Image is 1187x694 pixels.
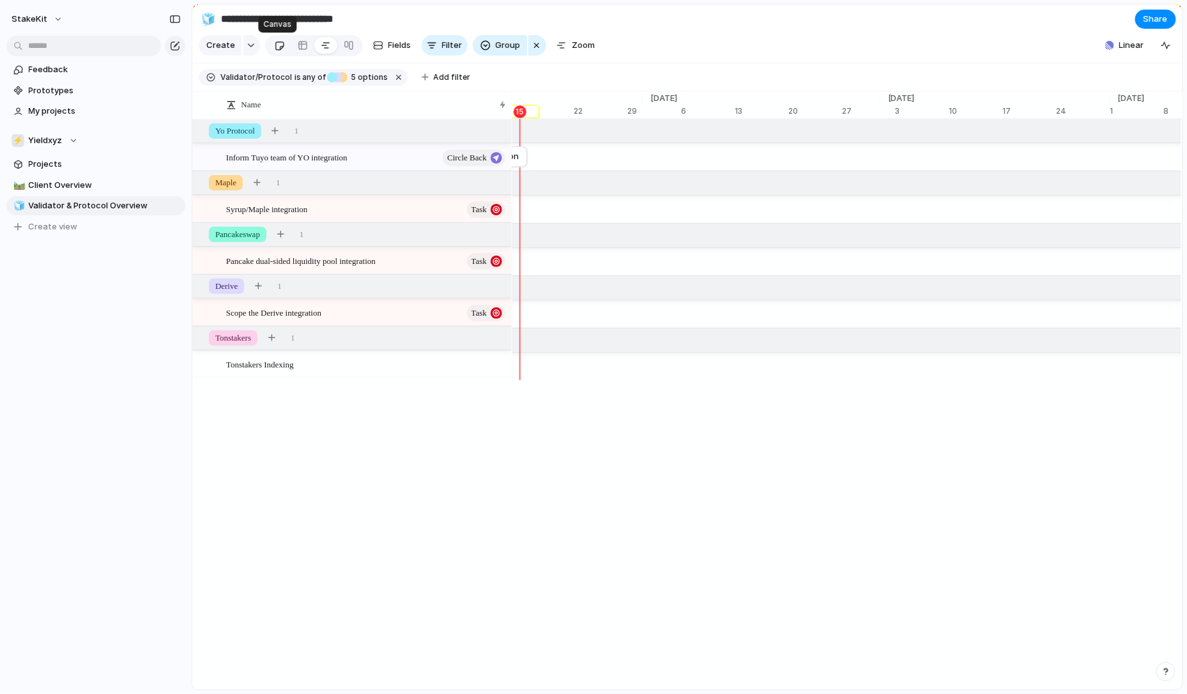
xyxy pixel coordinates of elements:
[295,125,299,137] span: 1
[514,105,526,118] div: 15
[368,35,417,56] button: Fields
[277,280,282,293] span: 1
[496,39,521,52] span: Group
[291,332,295,344] span: 1
[327,70,391,84] button: 5 options
[259,16,297,33] div: Canvas
[422,35,468,56] button: Filter
[199,35,241,56] button: Create
[643,92,685,105] span: [DATE]
[215,280,238,293] span: Derive
[292,70,328,84] button: isany of
[388,39,411,52] span: Fields
[467,253,505,270] button: Task
[29,134,63,147] span: Yieldxyz
[29,199,181,212] span: Validator & Protocol Overview
[6,9,70,29] button: StakeKit
[443,150,505,166] button: Circle Back
[6,102,185,121] a: My projects
[6,217,185,236] button: Create view
[215,332,251,344] span: Tonstakers
[215,228,260,241] span: Pancakeswap
[1110,105,1164,117] div: 1
[551,35,600,56] button: Zoom
[226,305,321,320] span: Scope the Derive integration
[11,134,24,147] div: ⚡
[29,105,181,118] span: My projects
[29,220,78,233] span: Create view
[6,131,185,150] button: ⚡Yieldxyz
[434,72,471,83] span: Add filter
[215,125,255,137] span: Yo Protocol
[6,155,185,174] a: Projects
[681,105,735,117] div: 6
[226,201,307,216] span: Syrup/Maple integration
[29,84,181,97] span: Prototypes
[467,201,505,218] button: Task
[572,39,595,52] span: Zoom
[11,199,24,212] button: 🧊
[300,228,304,241] span: 1
[11,179,24,192] button: 🛤️
[1003,105,1057,117] div: 17
[11,13,47,26] span: StakeKit
[735,105,788,117] div: 13
[348,72,388,83] span: options
[1119,39,1144,52] span: Linear
[1057,105,1110,117] div: 24
[896,105,949,117] div: 3
[574,105,627,117] div: 22
[880,92,923,105] span: [DATE]
[6,176,185,195] a: 🛤️Client Overview
[949,105,1003,117] div: 10
[788,105,842,117] div: 20
[198,9,218,29] button: 🧊
[471,201,487,219] span: Task
[1144,13,1168,26] span: Share
[6,196,185,215] a: 🧊Validator & Protocol Overview
[471,304,487,322] span: Task
[220,72,292,83] span: Validator/Protocol
[414,68,479,86] button: Add filter
[226,150,348,164] span: Inform Tuyo team of YO integration
[520,105,574,117] div: 15
[1100,36,1149,55] button: Linear
[627,105,643,117] div: 29
[276,176,280,189] span: 1
[6,81,185,100] a: Prototypes
[447,149,487,167] span: Circle Back
[301,72,326,83] span: any of
[467,305,505,321] button: Task
[226,253,376,268] span: Pancake dual-sided liquidity pool integration
[201,10,215,27] div: 🧊
[6,60,185,79] a: Feedback
[348,72,358,82] span: 5
[226,357,294,371] span: Tonstakers Indexing
[842,105,880,117] div: 27
[295,72,301,83] span: is
[215,176,236,189] span: Maple
[471,252,487,270] span: Task
[473,35,527,56] button: Group
[1135,10,1176,29] button: Share
[13,199,22,213] div: 🧊
[29,158,181,171] span: Projects
[1110,92,1153,105] span: [DATE]
[206,39,235,52] span: Create
[13,178,22,192] div: 🛤️
[442,39,463,52] span: Filter
[29,63,181,76] span: Feedback
[29,179,181,192] span: Client Overview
